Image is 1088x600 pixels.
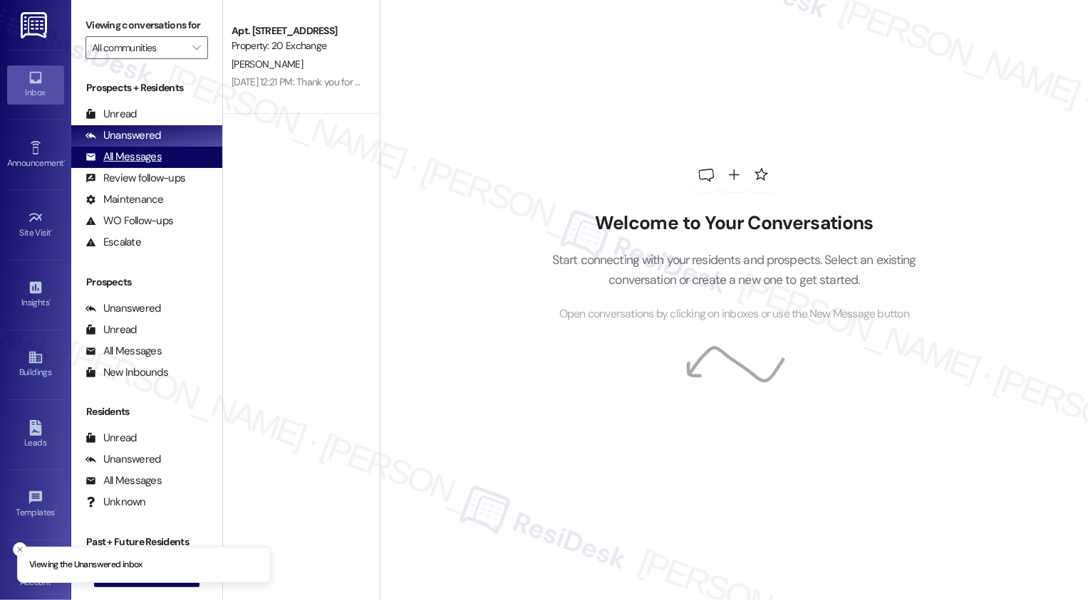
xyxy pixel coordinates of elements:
a: Buildings [7,345,64,384]
input: All communities [92,36,185,59]
button: Close toast [13,542,27,557]
div: Unread [86,431,137,446]
a: Inbox [7,65,64,104]
div: Unanswered [86,452,161,467]
div: Unread [86,322,137,337]
a: Site Visit • [7,206,64,244]
a: Templates • [7,485,64,524]
h2: Welcome to Your Conversations [530,212,938,235]
div: Unanswered [86,128,161,143]
span: • [63,156,66,166]
div: Review follow-ups [86,171,185,186]
span: Open conversations by clicking on inboxes or use the New Message button [559,305,909,323]
div: Property: 20 Exchange [232,38,363,53]
span: • [55,505,57,515]
div: Maintenance [86,192,164,207]
span: [PERSON_NAME] [232,58,303,70]
span: • [51,226,53,236]
a: Account [7,555,64,594]
div: Residents [71,404,222,419]
div: Prospects [71,275,222,290]
div: Unknown [86,495,146,510]
div: All Messages [86,344,162,359]
div: Past + Future Residents [71,535,222,549]
p: Viewing the Unanswered inbox [29,559,143,572]
img: ResiDesk Logo [21,12,50,38]
div: Apt. [STREET_ADDRESS] [232,23,363,38]
label: Viewing conversations for [86,14,208,36]
div: New Inbounds [86,365,168,380]
div: WO Follow-ups [86,214,173,228]
div: All Messages [86,149,162,164]
div: Unread [86,107,137,122]
div: Prospects + Residents [71,80,222,95]
i:  [192,42,200,53]
a: Leads [7,416,64,454]
a: Insights • [7,275,64,314]
div: Escalate [86,235,141,250]
div: [DATE] 12:21 PM: Thank you for contacting our leasing department. A leasing partner will be in to... [232,75,870,88]
div: All Messages [86,473,162,488]
p: Start connecting with your residents and prospects. Select an existing conversation or create a n... [530,250,938,290]
div: Unanswered [86,301,161,316]
span: • [49,295,51,305]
